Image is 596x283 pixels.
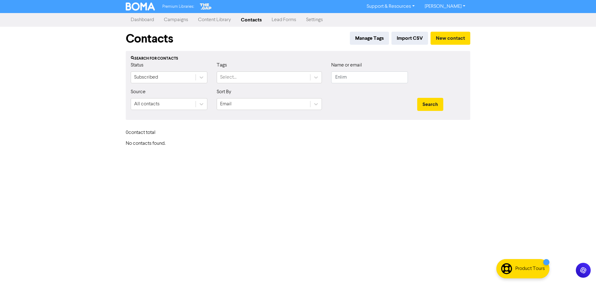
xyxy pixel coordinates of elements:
[134,74,158,81] div: Subscribed
[193,14,236,26] a: Content Library
[565,253,596,283] iframe: Chat Widget
[220,100,232,108] div: Email
[301,14,328,26] a: Settings
[236,14,267,26] a: Contacts
[217,88,231,96] label: Sort By
[131,56,465,62] div: Search for contacts
[199,2,213,11] img: The Gap
[350,32,389,45] button: Manage Tags
[159,14,193,26] a: Campaigns
[391,32,428,45] button: Import CSV
[134,100,160,108] div: All contacts
[162,5,194,9] span: Premium Libraries:
[131,62,143,69] label: Status
[431,32,470,45] button: New contact
[126,141,470,147] h6: No contacts found.
[417,98,443,111] button: Search
[126,14,159,26] a: Dashboard
[126,32,173,46] h1: Contacts
[267,14,301,26] a: Lead Forms
[126,2,155,11] img: BOMA Logo
[220,74,237,81] div: Select...
[126,130,175,136] h6: 0 contact total
[131,88,146,96] label: Source
[331,62,362,69] label: Name or email
[420,2,470,11] a: [PERSON_NAME]
[217,62,227,69] label: Tags
[362,2,420,11] a: Support & Resources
